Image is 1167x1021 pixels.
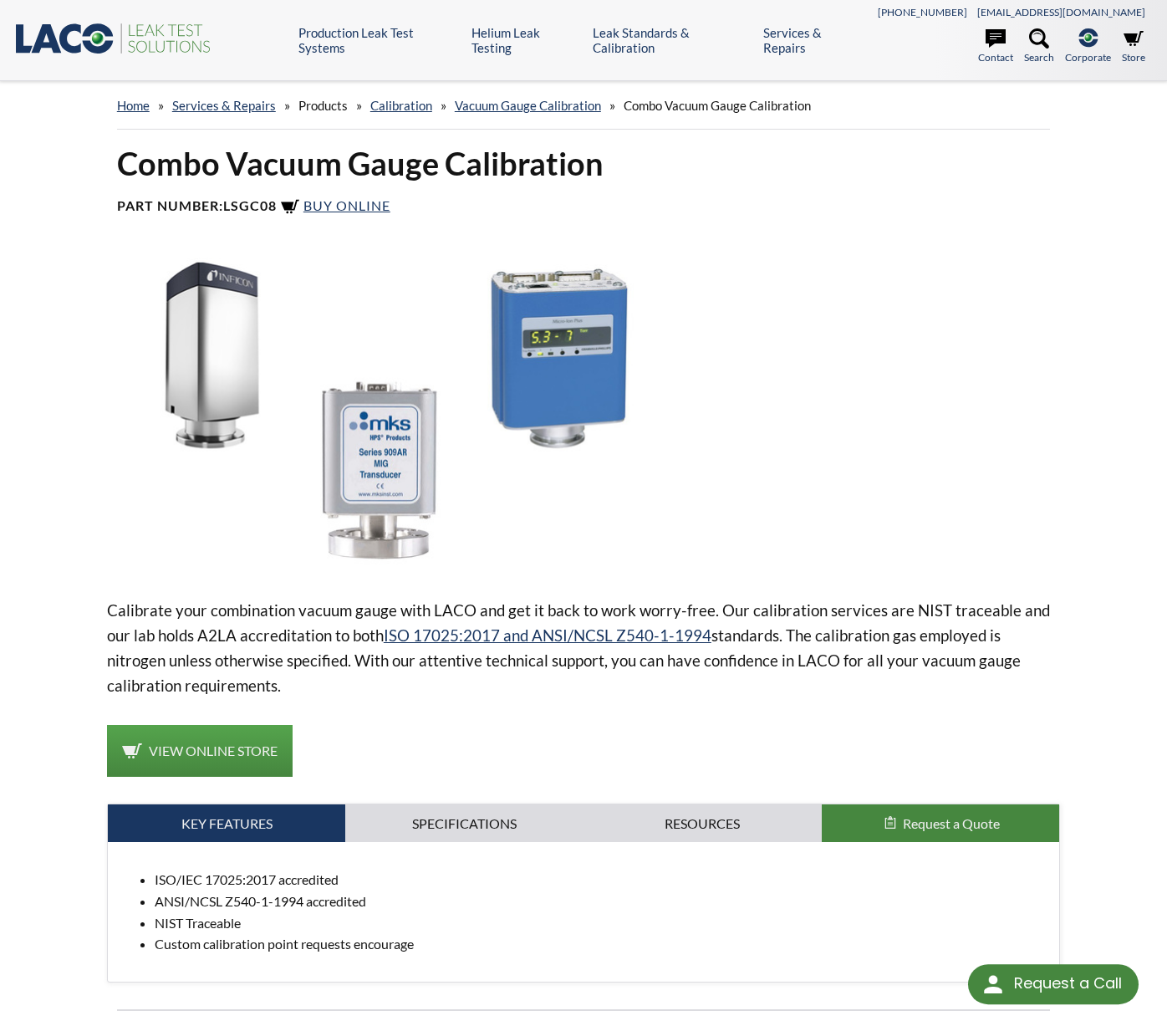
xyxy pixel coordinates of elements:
[978,28,1013,65] a: Contact
[1024,28,1054,65] a: Search
[280,197,390,213] a: Buy Online
[117,197,1050,217] h4: Part Number:
[108,804,346,843] a: Key Features
[1014,964,1122,1003] div: Request a Call
[117,98,150,113] a: home
[977,6,1145,18] a: [EMAIL_ADDRESS][DOMAIN_NAME]
[968,964,1139,1004] div: Request a Call
[107,725,293,777] a: View Online Store
[149,743,278,758] span: View Online Store
[107,258,665,571] img: Combination Vacuum Gauges
[980,971,1006,998] img: round button
[455,98,601,113] a: Vacuum Gauge Calibration
[822,804,1060,843] button: Request a Quote
[155,869,1046,891] li: ISO/IEC 17025:2017 accredited
[298,98,348,113] span: Products
[172,98,276,113] a: Services & Repairs
[117,82,1050,130] div: » » » » »
[117,143,1050,184] h1: Combo Vacuum Gauge Calibration
[763,25,864,55] a: Services & Repairs
[155,912,1046,934] li: NIST Traceable
[155,891,1046,912] li: ANSI/NCSL Z540-1-1994 accredited
[345,804,583,843] a: Specifications
[303,197,390,213] span: Buy Online
[298,25,459,55] a: Production Leak Test Systems
[1122,28,1145,65] a: Store
[155,933,1046,955] li: Custom calibration point requests encourage
[1065,49,1111,65] span: Corporate
[903,815,1000,831] span: Request a Quote
[471,25,580,55] a: Helium Leak Testing
[878,6,967,18] a: [PHONE_NUMBER]
[107,598,1060,698] p: Calibrate your combination vacuum gauge with LACO and get it back to work worry-free. Our calibra...
[583,804,822,843] a: Resources
[370,98,432,113] a: Calibration
[593,25,751,55] a: Leak Standards & Calibration
[624,98,811,113] span: Combo Vacuum Gauge Calibration
[223,197,277,213] b: LSGC08
[384,625,711,645] a: ISO 17025:2017 and ANSI/NCSL Z540-1-1994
